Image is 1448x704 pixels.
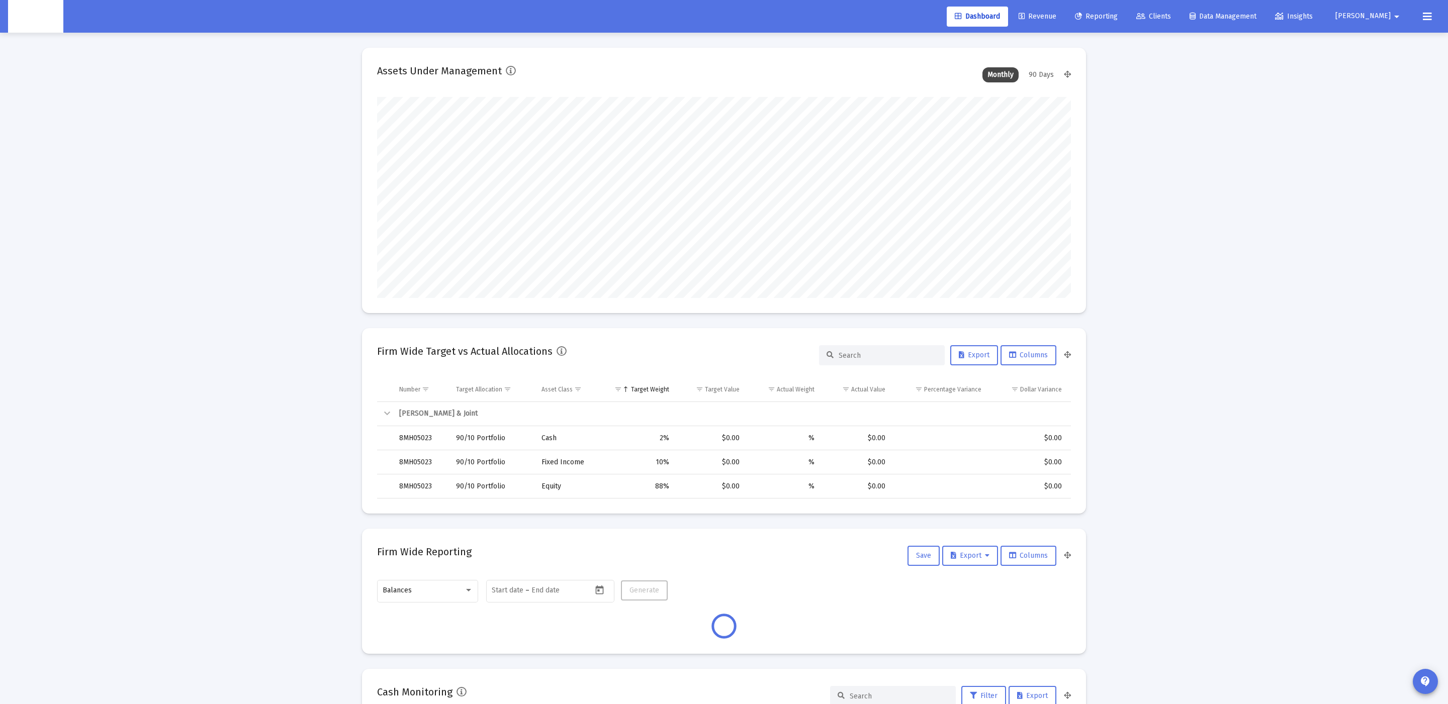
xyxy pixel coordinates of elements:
span: Insights [1275,12,1313,21]
button: Columns [1001,546,1056,566]
span: Show filter options for column 'Number' [422,385,429,393]
span: Balances [383,586,412,594]
span: – [525,586,529,594]
div: [PERSON_NAME] & Joint [399,409,1062,419]
div: 2% [608,433,669,443]
span: Show filter options for column 'Target Allocation' [504,385,511,393]
span: Show filter options for column 'Dollar Variance' [1011,385,1019,393]
img: Dashboard [16,7,56,27]
td: Column Asset Class [534,377,601,401]
span: Filter [970,691,998,700]
span: Reporting [1075,12,1118,21]
td: Cash [534,426,601,450]
td: Column Actual Value [822,377,892,401]
h2: Cash Monitoring [377,684,452,700]
span: Export [959,351,989,359]
td: 90/10 Portfolio [449,474,534,498]
button: Export [950,345,998,365]
a: Insights [1267,7,1321,27]
mat-icon: contact_support [1419,675,1431,687]
div: $0.00 [829,433,885,443]
span: Show filter options for column 'Actual Value' [842,385,850,393]
div: Monthly [982,67,1019,82]
td: Column Percentage Variance [892,377,989,401]
td: Column Target Value [676,377,747,401]
span: Show filter options for column 'Target Weight' [614,385,622,393]
h2: Firm Wide Reporting [377,544,472,560]
div: Target Weight [631,385,669,393]
input: Start date [492,586,523,594]
span: Export [1017,691,1048,700]
input: Search [850,692,948,700]
div: Target Value [705,385,740,393]
div: % [754,457,815,467]
span: Show filter options for column 'Percentage Variance' [915,385,923,393]
div: Percentage Variance [924,385,981,393]
span: Save [916,551,931,560]
span: Clients [1136,12,1171,21]
button: Open calendar [592,582,607,597]
div: $0.00 [829,457,885,467]
input: End date [531,586,580,594]
mat-icon: arrow_drop_down [1391,7,1403,27]
span: Columns [1009,551,1048,560]
div: $0.00 [995,457,1062,467]
a: Revenue [1011,7,1064,27]
button: [PERSON_NAME] [1323,6,1415,26]
div: $0.00 [683,433,740,443]
td: 8MH05023 [392,426,449,450]
span: Columns [1009,351,1048,359]
div: Data grid [377,377,1071,498]
div: % [754,481,815,491]
button: Save [908,546,940,566]
div: 88% [608,481,669,491]
a: Data Management [1182,7,1264,27]
a: Reporting [1067,7,1126,27]
td: Column Actual Weight [747,377,822,401]
div: 90 Days [1024,67,1059,82]
button: Columns [1001,345,1056,365]
div: Actual Weight [777,385,814,393]
span: Export [951,551,989,560]
button: Generate [621,580,668,600]
span: Show filter options for column 'Target Value' [696,385,703,393]
td: Column Dollar Variance [988,377,1071,401]
h2: Firm Wide Target vs Actual Allocations [377,343,553,359]
h2: Assets Under Management [377,63,502,79]
div: $0.00 [829,481,885,491]
div: Number [399,385,420,393]
div: % [754,433,815,443]
input: Search [839,351,937,360]
div: $0.00 [683,481,740,491]
td: Column Number [392,377,449,401]
td: Equity [534,474,601,498]
td: Fixed Income [534,450,601,474]
td: 90/10 Portfolio [449,450,534,474]
button: Export [942,546,998,566]
span: Generate [629,586,659,594]
div: $0.00 [683,457,740,467]
div: $0.00 [995,481,1062,491]
span: Dashboard [955,12,1000,21]
span: Data Management [1190,12,1256,21]
span: Show filter options for column 'Actual Weight' [768,385,775,393]
div: $0.00 [995,433,1062,443]
span: Revenue [1019,12,1056,21]
td: 8MH05023 [392,474,449,498]
div: Dollar Variance [1020,385,1062,393]
div: Target Allocation [456,385,502,393]
td: Column Target Weight [601,377,676,401]
td: Collapse [377,402,392,426]
td: 90/10 Portfolio [449,426,534,450]
div: Asset Class [541,385,573,393]
a: Dashboard [947,7,1008,27]
span: Show filter options for column 'Asset Class' [574,385,582,393]
div: Actual Value [851,385,885,393]
span: [PERSON_NAME] [1335,12,1391,21]
a: Clients [1128,7,1179,27]
td: 8MH05023 [392,450,449,474]
div: 10% [608,457,669,467]
td: Column Target Allocation [449,377,534,401]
